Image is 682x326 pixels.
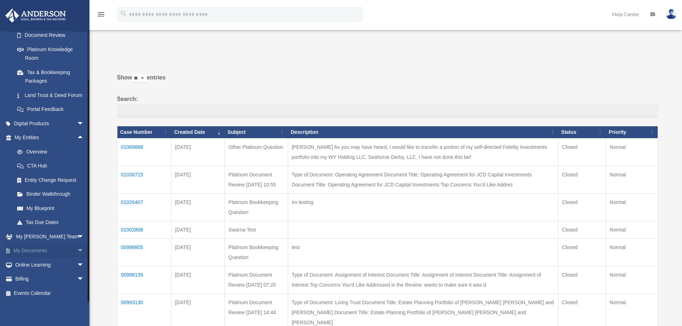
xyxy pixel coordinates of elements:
[5,286,95,300] a: Events Calendar
[117,166,171,193] td: 01038715
[5,131,95,145] a: My Entitiesarrow_drop_up
[77,244,91,258] span: arrow_drop_down
[666,9,677,19] img: User Pic
[10,145,95,159] a: Overview
[117,138,171,166] td: 01069868
[5,258,95,272] a: Online Learningarrow_drop_down
[558,138,606,166] td: Closed
[171,266,224,293] td: [DATE]
[5,272,95,286] a: Billingarrow_drop_down
[10,187,95,201] a: Binder Walkthrough
[606,266,658,293] td: Normal
[120,10,127,18] i: search
[10,28,91,43] a: Document Review
[558,126,606,138] th: Status: activate to sort column ascending
[117,126,171,138] th: Case Number: activate to sort column ascending
[171,166,224,193] td: [DATE]
[10,65,91,88] a: Tax & Bookkeeping Packages
[132,74,147,83] select: Showentries
[10,88,91,102] a: Land Trust & Deed Forum
[77,116,91,131] span: arrow_drop_down
[606,126,658,138] th: Priority: activate to sort column ascending
[288,166,558,193] td: Type of Document: Operating Agreement Document Title: Operating Agreement for JCD Capital Investm...
[225,126,288,138] th: Subject: activate to sort column ascending
[558,166,606,193] td: Closed
[171,238,224,266] td: [DATE]
[10,173,95,187] a: Entity Change Request
[288,193,558,221] td: Im testing
[77,272,91,287] span: arrow_drop_down
[10,215,95,230] a: Tax Due Dates
[5,244,95,258] a: My Documentsarrow_drop_down
[606,238,658,266] td: Normal
[606,193,658,221] td: Normal
[117,94,658,118] label: Search:
[117,73,658,90] label: Show entries
[77,258,91,272] span: arrow_drop_down
[558,221,606,238] td: Closed
[117,221,171,238] td: 01002808
[117,238,171,266] td: 00998805
[171,221,224,238] td: [DATE]
[77,131,91,145] span: arrow_drop_up
[77,229,91,244] span: arrow_drop_down
[10,159,95,173] a: CTA Hub
[288,238,558,266] td: test
[5,229,95,244] a: My [PERSON_NAME] Teamarrow_drop_down
[225,221,288,238] td: Swarna Test
[558,193,606,221] td: Closed
[117,266,171,293] td: 00998135
[171,126,224,138] th: Created Date: activate to sort column ascending
[558,238,606,266] td: Closed
[288,126,558,138] th: Description: activate to sort column ascending
[171,138,224,166] td: [DATE]
[5,116,95,131] a: Digital Productsarrow_drop_down
[97,10,105,19] i: menu
[225,193,288,221] td: Platinum Bookkeeping Question
[117,193,171,221] td: 01026407
[3,9,68,23] img: Anderson Advisors Platinum Portal
[225,238,288,266] td: Platinum Bookkeeping Question
[225,166,288,193] td: Platinum Document Review [DATE] 10:55
[288,266,558,293] td: Type of Document: Assignment of Interest Document Title: Assignment of Interest Document Title: A...
[10,201,95,215] a: My Blueprint
[606,221,658,238] td: Normal
[10,102,91,117] a: Portal Feedback
[288,138,558,166] td: [PERSON_NAME] As you may have heard, I would like to transfer a portion of my self-directed Fidel...
[10,42,91,65] a: Platinum Knowledge Room
[558,266,606,293] td: Closed
[97,13,105,19] a: menu
[606,166,658,193] td: Normal
[606,138,658,166] td: Normal
[171,193,224,221] td: [DATE]
[225,138,288,166] td: Other Platinum Question
[225,266,288,293] td: Platinum Document Review [DATE] 07:20
[117,104,658,118] input: Search:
